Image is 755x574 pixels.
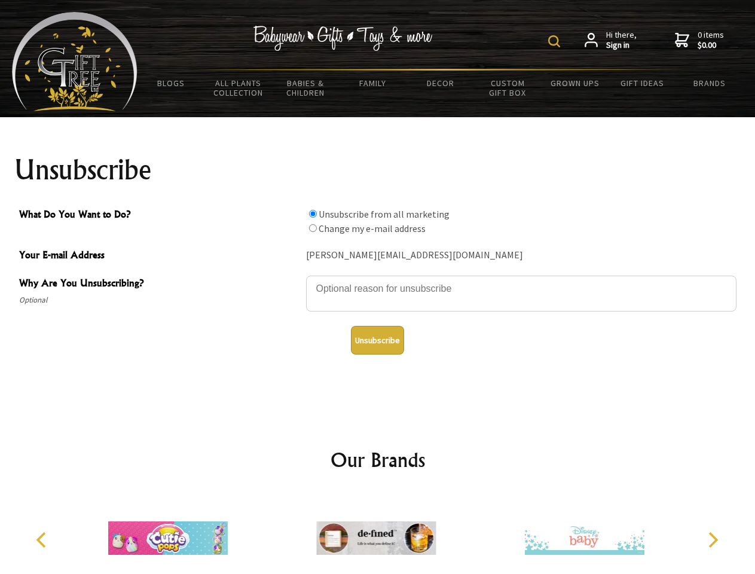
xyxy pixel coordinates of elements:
[699,527,726,553] button: Next
[676,71,744,96] a: Brands
[272,71,340,105] a: Babies & Children
[609,71,676,96] a: Gift Ideas
[309,224,317,232] input: What Do You Want to Do?
[253,26,433,51] img: Babywear - Gifts - Toys & more
[698,40,724,51] strong: $0.00
[606,30,637,51] span: Hi there,
[14,155,741,184] h1: Unsubscribe
[698,29,724,51] span: 0 items
[351,326,404,355] button: Unsubscribe
[19,276,300,293] span: Why Are You Unsubscribing?
[606,40,637,51] strong: Sign in
[19,293,300,307] span: Optional
[306,276,736,312] textarea: Why Are You Unsubscribing?
[340,71,407,96] a: Family
[675,30,724,51] a: 0 items$0.00
[585,30,637,51] a: Hi there,Sign in
[309,210,317,218] input: What Do You Want to Do?
[319,222,426,234] label: Change my e-mail address
[24,445,732,474] h2: Our Brands
[137,71,205,96] a: BLOGS
[205,71,273,105] a: All Plants Collection
[19,248,300,265] span: Your E-mail Address
[548,35,560,47] img: product search
[12,12,137,111] img: Babyware - Gifts - Toys and more...
[30,527,56,553] button: Previous
[406,71,474,96] a: Decor
[474,71,542,105] a: Custom Gift Box
[306,246,736,265] div: [PERSON_NAME][EMAIL_ADDRESS][DOMAIN_NAME]
[319,208,450,220] label: Unsubscribe from all marketing
[541,71,609,96] a: Grown Ups
[19,207,300,224] span: What Do You Want to Do?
